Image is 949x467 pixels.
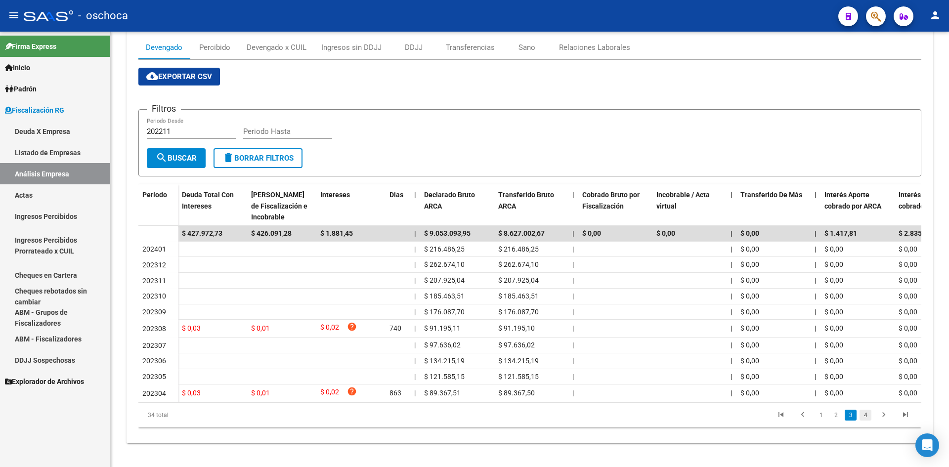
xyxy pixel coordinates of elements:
span: $ 0,00 [582,229,601,237]
span: | [815,389,816,397]
span: $ 0,03 [182,324,201,332]
datatable-header-cell: Dias [386,184,410,228]
span: | [815,341,816,349]
span: $ 0,00 [899,276,917,284]
span: 202311 [142,277,166,285]
span: 202312 [142,261,166,269]
span: $ 0,00 [824,389,843,397]
span: | [815,276,816,284]
span: | [414,229,416,237]
span: Firma Express [5,41,56,52]
span: $ 8.627.002,67 [498,229,545,237]
div: Transferencias [446,42,495,53]
a: go to last page [896,410,915,421]
span: $ 0,00 [740,308,759,316]
span: $ 0,00 [740,276,759,284]
span: $ 0,00 [824,245,843,253]
a: 3 [845,410,857,421]
span: | [815,229,817,237]
span: | [731,191,733,199]
mat-icon: search [156,152,168,164]
datatable-header-cell: Transferido Bruto ARCA [494,184,568,228]
div: Sano [518,42,535,53]
span: | [572,292,574,300]
span: $ 0,00 [740,229,759,237]
span: | [815,308,816,316]
span: $ 0,00 [899,373,917,381]
span: Explorador de Archivos [5,376,84,387]
span: | [731,357,732,365]
span: Declarado Bruto ARCA [424,191,475,210]
span: $ 0,00 [899,308,917,316]
a: 4 [860,410,871,421]
span: $ 97.636,02 [424,341,461,349]
span: Exportar CSV [146,72,212,81]
span: | [815,324,816,332]
datatable-header-cell: Deuda Total Con Intereses [178,184,247,228]
div: Devengado [146,42,182,53]
span: | [572,308,574,316]
span: $ 89.367,50 [498,389,535,397]
span: | [731,260,732,268]
span: - oschoca [78,5,128,27]
datatable-header-cell: Incobrable / Acta virtual [652,184,727,228]
span: | [572,357,574,365]
span: Transferido De Más [740,191,802,199]
span: | [815,260,816,268]
span: | [731,229,733,237]
span: | [815,357,816,365]
span: $ 0,01 [251,389,270,397]
datatable-header-cell: Transferido De Más [736,184,811,228]
button: Borrar Filtros [214,148,302,168]
span: $ 91.195,11 [424,324,461,332]
span: $ 0,00 [824,308,843,316]
span: 202309 [142,308,166,316]
span: $ 89.367,51 [424,389,461,397]
span: $ 0,02 [320,386,339,400]
li: page 4 [858,407,873,424]
span: $ 9.053.093,95 [424,229,471,237]
span: $ 121.585,15 [498,373,539,381]
span: | [414,276,416,284]
span: | [572,229,574,237]
span: Interés Aporte cobrado por ARCA [824,191,881,210]
span: | [414,292,416,300]
span: 202306 [142,357,166,365]
span: Deuda Total Con Intereses [182,191,234,210]
span: $ 0,00 [824,373,843,381]
span: $ 0,00 [740,292,759,300]
span: Fiscalización RG [5,105,64,116]
span: | [731,292,732,300]
span: 740 [389,324,401,332]
h3: Filtros [147,102,181,116]
span: Borrar Filtros [222,154,294,163]
span: | [414,324,416,332]
i: help [347,322,357,332]
span: $ 134.215,19 [498,357,539,365]
span: $ 185.463,51 [498,292,539,300]
span: $ 0,00 [824,276,843,284]
span: $ 121.585,15 [424,373,465,381]
span: Dias [389,191,403,199]
span: $ 216.486,25 [424,245,465,253]
div: Percibido [199,42,230,53]
span: | [572,389,574,397]
span: | [414,191,416,199]
span: $ 1.881,45 [320,229,353,237]
a: 2 [830,410,842,421]
span: [PERSON_NAME] de Fiscalización e Incobrable [251,191,307,221]
div: Devengado x CUIL [247,42,306,53]
span: $ 185.463,51 [424,292,465,300]
span: | [414,245,416,253]
span: $ 0,00 [824,292,843,300]
span: | [572,324,574,332]
li: page 3 [843,407,858,424]
span: Buscar [156,154,197,163]
button: Buscar [147,148,206,168]
span: $ 0,00 [740,260,759,268]
i: help [347,386,357,396]
span: 202308 [142,325,166,333]
span: $ 2.835,61 [899,229,931,237]
datatable-header-cell: | [410,184,420,228]
span: $ 207.925,04 [498,276,539,284]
